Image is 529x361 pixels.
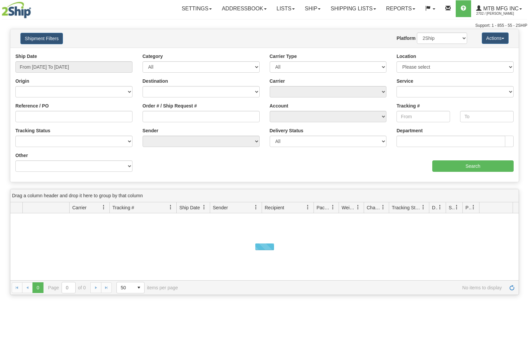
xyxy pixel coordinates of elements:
[187,285,502,290] span: No items to display
[165,202,176,213] a: Tracking # filter column settings
[217,0,272,17] a: Addressbook
[451,202,462,213] a: Shipment Issues filter column settings
[326,0,381,17] a: Shipping lists
[396,35,416,42] label: Platform
[2,2,31,18] img: logo2702.jpg
[116,282,178,293] span: items per page
[270,102,288,109] label: Account
[143,102,197,109] label: Order # / Ship Request #
[471,0,527,17] a: MTB MFG INC 2702 / [PERSON_NAME]
[72,204,87,211] span: Carrier
[418,202,429,213] a: Tracking Status filter column settings
[507,282,517,293] a: Refresh
[121,284,129,291] span: 50
[15,102,49,109] label: Reference / PO
[265,204,284,211] span: Recipient
[342,204,356,211] span: Weight
[272,0,300,17] a: Lists
[396,78,413,84] label: Service
[396,127,423,134] label: Department
[198,202,210,213] a: Ship Date filter column settings
[449,204,454,211] span: Shipment Issues
[15,152,28,159] label: Other
[116,282,145,293] span: Page sizes drop down
[32,282,43,293] span: Page 0
[432,160,514,172] input: Search
[432,204,438,211] span: Delivery Status
[20,33,63,44] button: Shipment Filters
[270,53,297,60] label: Carrier Type
[476,10,526,17] span: 2702 / [PERSON_NAME]
[482,32,509,44] button: Actions
[143,78,168,84] label: Destination
[250,202,262,213] a: Sender filter column settings
[270,78,285,84] label: Carrier
[377,202,389,213] a: Charge filter column settings
[213,204,228,211] span: Sender
[396,111,450,122] input: From
[143,127,158,134] label: Sender
[10,189,519,202] div: grid grouping header
[367,204,381,211] span: Charge
[112,204,134,211] span: Tracking #
[177,0,217,17] a: Settings
[179,204,200,211] span: Ship Date
[270,127,303,134] label: Delivery Status
[460,111,514,122] input: To
[381,0,420,17] a: Reports
[468,202,479,213] a: Pickup Status filter column settings
[2,23,527,28] div: Support: 1 - 855 - 55 - 2SHIP
[98,202,109,213] a: Carrier filter column settings
[327,202,339,213] a: Packages filter column settings
[317,204,331,211] span: Packages
[143,53,163,60] label: Category
[465,204,471,211] span: Pickup Status
[48,282,86,293] span: Page of 0
[396,53,416,60] label: Location
[134,282,144,293] span: select
[396,102,420,109] label: Tracking #
[392,204,421,211] span: Tracking Status
[15,53,37,60] label: Ship Date
[15,127,50,134] label: Tracking Status
[352,202,364,213] a: Weight filter column settings
[15,78,29,84] label: Origin
[481,6,519,11] span: MTB MFG INC
[302,202,314,213] a: Recipient filter column settings
[434,202,446,213] a: Delivery Status filter column settings
[300,0,326,17] a: Ship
